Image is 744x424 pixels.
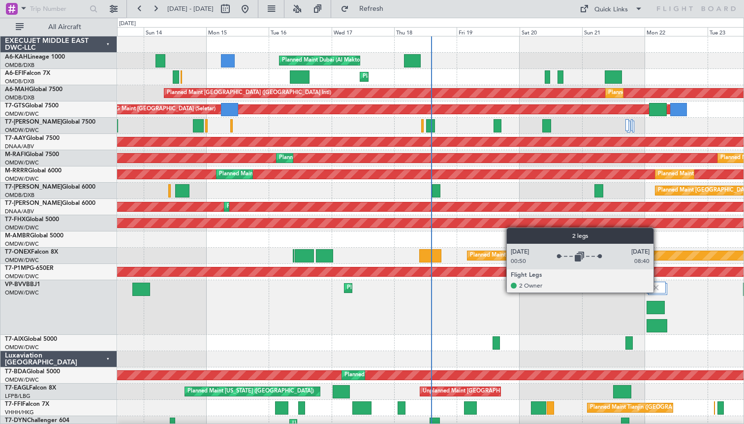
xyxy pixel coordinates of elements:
button: Quick Links [575,1,648,17]
a: OMDB/DXB [5,192,34,199]
div: Planned Maint [GEOGRAPHIC_DATA] ([GEOGRAPHIC_DATA]) [363,69,518,84]
div: Mon 22 [645,27,707,36]
a: M-RRRRGlobal 6000 [5,168,62,174]
div: Sun 21 [582,27,645,36]
a: T7-FHXGlobal 5000 [5,217,59,223]
span: A6-MAH [5,87,29,93]
div: Quick Links [594,5,628,15]
div: Sat 20 [520,27,582,36]
span: T7-GTS [5,103,25,109]
span: T7-[PERSON_NAME] [5,200,62,206]
span: [DATE] - [DATE] [167,4,214,13]
a: T7-[PERSON_NAME]Global 6000 [5,184,95,190]
img: gray-close.svg [651,283,660,292]
div: Unplanned Maint [GEOGRAPHIC_DATA] ([GEOGRAPHIC_DATA]) [423,384,585,399]
span: T7-DYN [5,418,27,424]
a: M-AMBRGlobal 5000 [5,233,63,239]
div: Thu 18 [394,27,457,36]
a: A6-KAHLineage 1000 [5,54,65,60]
a: OMDW/DWC [5,273,39,280]
div: Mon 15 [206,27,269,36]
span: T7-EAGL [5,385,29,391]
a: A6-MAHGlobal 7500 [5,87,62,93]
a: OMDW/DWC [5,289,39,296]
div: AOG Maint [GEOGRAPHIC_DATA] (Seletar) [107,102,216,117]
a: VP-BVVBBJ1 [5,282,40,288]
a: OMDB/DXB [5,62,34,69]
div: [DATE] [119,20,136,28]
a: OMDB/DXB [5,78,34,85]
span: Refresh [351,5,392,12]
a: OMDW/DWC [5,127,39,134]
a: VHHH/HKG [5,409,34,416]
span: T7-BDA [5,369,27,375]
div: Planned Maint Nurnberg [470,248,531,263]
div: Planned Maint Dubai (Al Maktoum Intl) [344,368,441,383]
div: Planned Maint Dubai (Al Maktoum Intl) [282,53,379,68]
a: OMDW/DWC [5,224,39,231]
div: Planned Maint [US_STATE] ([GEOGRAPHIC_DATA]) [187,384,314,399]
a: T7-[PERSON_NAME]Global 6000 [5,200,95,206]
div: Fri 19 [457,27,519,36]
a: T7-[PERSON_NAME]Global 7500 [5,119,95,125]
a: OMDW/DWC [5,159,39,166]
span: M-AMBR [5,233,30,239]
a: T7-AIXGlobal 5000 [5,336,57,342]
a: T7-DYNChallenger 604 [5,418,69,424]
a: T7-AAYGlobal 7500 [5,135,60,141]
button: All Aircraft [11,19,107,35]
a: OMDW/DWC [5,344,39,351]
div: Planned Maint Dubai (Al Maktoum Intl) [347,281,444,295]
input: Trip Number [30,1,87,16]
a: OMDW/DWC [5,376,39,384]
span: M-RAFI [5,152,26,158]
div: Planned Maint [GEOGRAPHIC_DATA] ([GEOGRAPHIC_DATA] Intl) [167,86,331,100]
a: DNAA/ABV [5,208,34,215]
span: VP-BVV [5,282,26,288]
div: Planned Maint Dubai (Al Maktoum Intl) [279,151,376,165]
a: OMDB/DXB [5,94,34,101]
span: T7-FFI [5,401,22,407]
span: T7-[PERSON_NAME] [5,184,62,190]
a: OMDW/DWC [5,257,39,264]
button: Refresh [336,1,395,17]
a: T7-EAGLFalcon 8X [5,385,56,391]
div: Planned Maint Tianjin ([GEOGRAPHIC_DATA]) [590,400,705,415]
a: LFPB/LBG [5,392,31,400]
a: M-RAFIGlobal 7500 [5,152,59,158]
a: T7-P1MPG-650ER [5,265,54,271]
a: A6-EFIFalcon 7X [5,70,50,76]
span: M-RRRR [5,168,28,174]
span: T7-P1MP [5,265,30,271]
div: Wed 17 [332,27,394,36]
a: OMDW/DWC [5,110,39,118]
span: T7-FHX [5,217,26,223]
span: T7-[PERSON_NAME] [5,119,62,125]
a: T7-BDAGlobal 5000 [5,369,60,375]
a: OMDW/DWC [5,175,39,183]
div: Planned Maint Dubai (Al Maktoum Intl) [219,167,316,182]
span: T7-AIX [5,336,24,342]
a: DNAA/ABV [5,143,34,150]
span: T7-AAY [5,135,26,141]
div: Tue 16 [269,27,331,36]
a: T7-ONEXFalcon 8X [5,249,58,255]
span: A6-EFI [5,70,23,76]
span: All Aircraft [26,24,104,31]
a: T7-GTSGlobal 7500 [5,103,59,109]
div: Planned Maint Dubai (Al Maktoum Intl) [227,199,324,214]
div: Sun 14 [144,27,206,36]
a: OMDW/DWC [5,240,39,248]
span: A6-KAH [5,54,28,60]
a: T7-FFIFalcon 7X [5,401,49,407]
span: T7-ONEX [5,249,31,255]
